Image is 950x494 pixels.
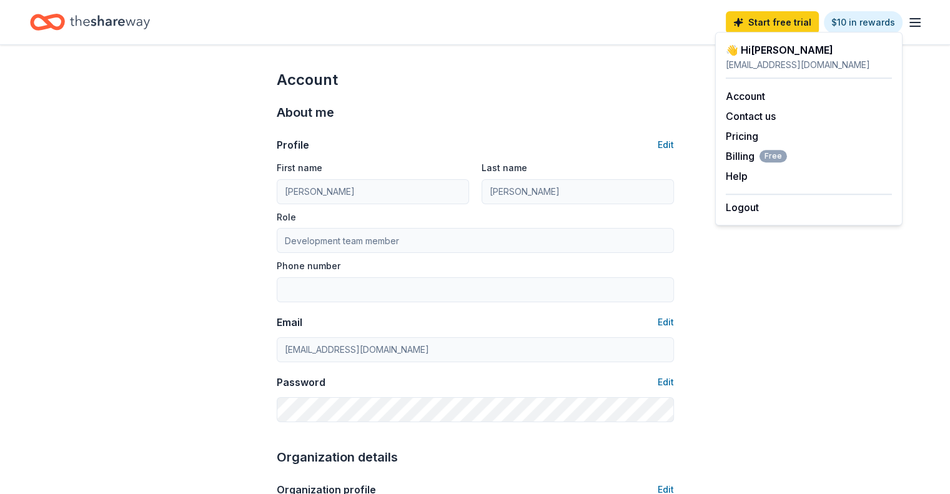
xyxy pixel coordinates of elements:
span: Billing [726,149,787,164]
a: Start free trial [726,11,819,34]
button: Help [726,169,748,184]
button: Edit [658,315,674,330]
a: Account [726,90,765,102]
div: Organization details [277,447,674,467]
div: Account [277,70,674,90]
a: Home [30,7,150,37]
button: BillingFree [726,149,787,164]
span: Free [760,150,787,162]
label: First name [277,162,322,174]
button: Logout [726,200,759,215]
div: Profile [277,137,309,152]
button: Contact us [726,109,776,124]
div: Email [277,315,302,330]
div: 👋 Hi [PERSON_NAME] [726,42,892,57]
button: Edit [658,137,674,152]
div: About me [277,102,674,122]
label: Role [277,211,296,224]
label: Phone number [277,260,340,272]
div: Password [277,375,325,390]
a: Pricing [726,130,758,142]
button: Edit [658,375,674,390]
label: Last name [482,162,527,174]
a: $10 in rewards [824,11,903,34]
div: [EMAIL_ADDRESS][DOMAIN_NAME] [726,57,892,72]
